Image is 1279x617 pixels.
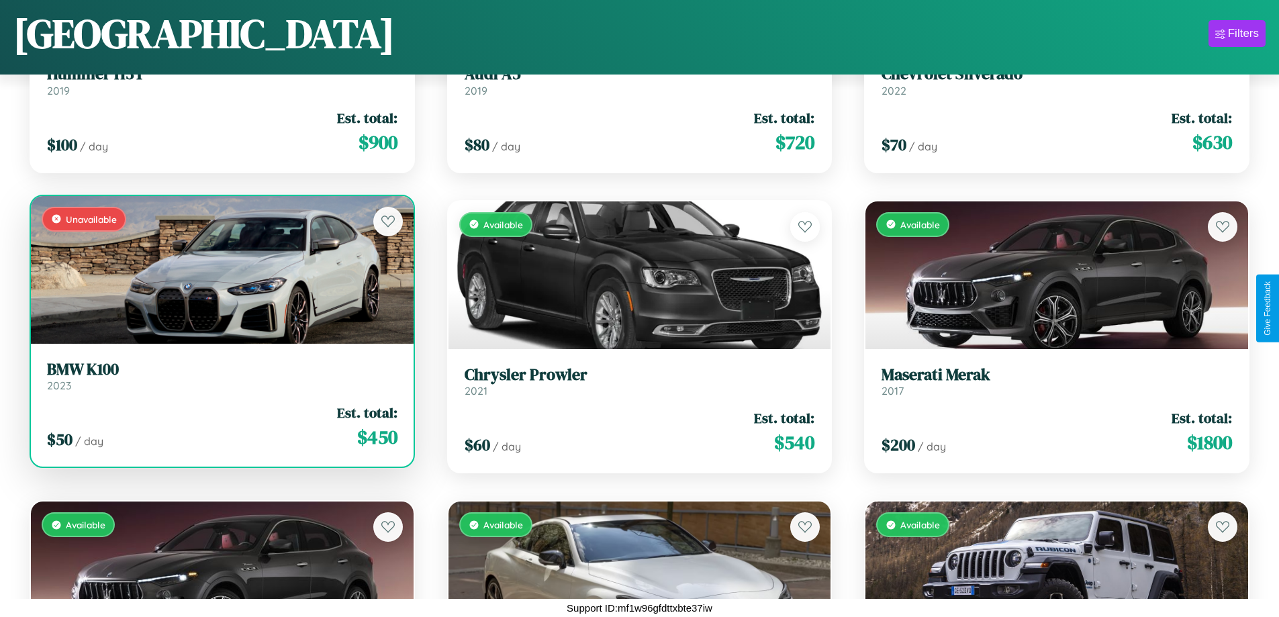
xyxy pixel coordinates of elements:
[47,134,77,156] span: $ 100
[465,64,815,97] a: Audi A52019
[66,213,117,225] span: Unavailable
[47,64,397,84] h3: Hummer H3T
[493,440,521,453] span: / day
[882,134,906,156] span: $ 70
[337,403,397,422] span: Est. total:
[882,365,1232,385] h3: Maserati Merak
[47,360,397,393] a: BMW K1002023
[47,84,70,97] span: 2019
[492,140,520,153] span: / day
[1172,408,1232,428] span: Est. total:
[882,84,906,97] span: 2022
[465,365,815,385] h3: Chrysler Prowler
[465,134,489,156] span: $ 80
[359,129,397,156] span: $ 900
[337,108,397,128] span: Est. total:
[357,424,397,450] span: $ 450
[754,408,814,428] span: Est. total:
[882,64,1232,84] h3: Chevrolet Silverado
[567,599,712,617] p: Support ID: mf1w96gfdttxbte37iw
[754,108,814,128] span: Est. total:
[66,519,105,530] span: Available
[80,140,108,153] span: / day
[909,140,937,153] span: / day
[47,428,73,450] span: $ 50
[882,365,1232,398] a: Maserati Merak2017
[465,365,815,398] a: Chrysler Prowler2021
[882,434,915,456] span: $ 200
[900,219,940,230] span: Available
[483,519,523,530] span: Available
[47,360,397,379] h3: BMW K100
[465,64,815,84] h3: Audi A5
[47,379,71,392] span: 2023
[775,129,814,156] span: $ 720
[774,429,814,456] span: $ 540
[1209,20,1266,47] button: Filters
[1187,429,1232,456] span: $ 1800
[75,434,103,448] span: / day
[900,519,940,530] span: Available
[465,434,490,456] span: $ 60
[465,84,487,97] span: 2019
[882,384,904,397] span: 2017
[483,219,523,230] span: Available
[918,440,946,453] span: / day
[882,64,1232,97] a: Chevrolet Silverado2022
[1192,129,1232,156] span: $ 630
[465,384,487,397] span: 2021
[47,64,397,97] a: Hummer H3T2019
[1172,108,1232,128] span: Est. total:
[1228,27,1259,40] div: Filters
[13,6,395,61] h1: [GEOGRAPHIC_DATA]
[1263,281,1272,336] div: Give Feedback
